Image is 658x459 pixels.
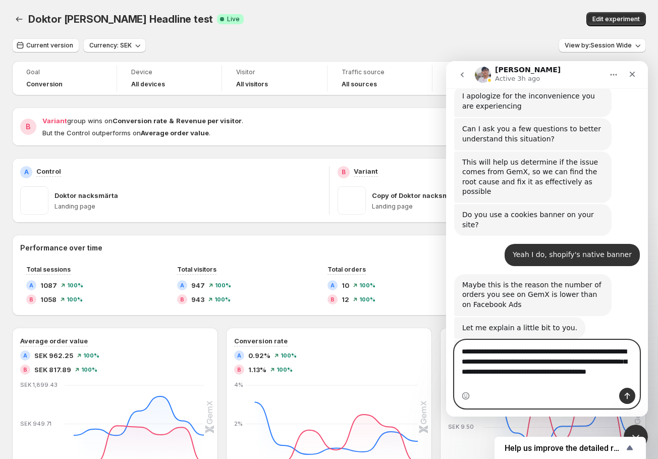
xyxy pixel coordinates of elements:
span: 100 % [214,296,231,302]
span: 1.13% [248,365,266,375]
span: 1087 [40,280,57,290]
a: GoalConversion [26,67,102,89]
span: Conversion [26,80,63,88]
button: Edit experiment [586,12,646,26]
span: 0.92% [248,350,270,361]
h2: B [29,296,33,302]
button: Currency: SEK [83,38,146,53]
span: Total orders [327,266,366,273]
span: Device [131,68,207,76]
span: Variant [42,117,67,125]
span: View by: Session Wide [565,41,632,49]
h2: B [342,168,346,176]
span: group wins on . [42,117,243,125]
h4: All sources [342,80,377,88]
strong: Revenue per visitor [176,117,242,125]
span: But the Control outperforms on . [42,129,210,137]
span: SEK 962.25 [34,350,73,361]
span: Doktor [PERSON_NAME] Headline test [28,13,213,25]
h2: B [26,122,31,132]
h3: Average order value [20,336,88,346]
iframe: Intercom live chat [446,61,648,417]
strong: Conversion rate [113,117,167,125]
span: 947 [191,280,205,290]
span: 100 % [277,367,293,373]
button: View by:Session Wide [559,38,646,53]
img: Copy of Doktor nacksmärta [338,186,366,215]
a: Traffic sourceAll sources [342,67,418,89]
span: Currency: SEK [89,41,132,49]
h2: A [237,352,241,359]
span: 943 [191,294,204,304]
span: 1058 [40,294,57,304]
iframe: Intercom live chat [624,425,648,449]
h2: B [237,367,241,373]
h4: All visitors [236,80,268,88]
button: Show survey - Help us improve the detailed report for A/B campaigns [505,442,636,454]
h3: Conversion rate [234,336,288,346]
a: VisitorAll visitors [236,67,312,89]
a: DeviceAll devices [131,67,207,89]
span: 10 [342,280,349,290]
h2: A [23,352,27,359]
span: 100 % [215,282,231,288]
img: Doktor nacksmärta [20,186,48,215]
text: SEK 1,899.43 [20,381,58,388]
text: SEK 9.50 [448,423,474,430]
span: Goal [26,68,102,76]
span: 100 % [359,296,375,302]
span: 100 % [83,352,99,359]
span: 100 % [67,282,83,288]
h2: B [331,296,335,302]
h2: A [29,282,33,288]
h4: All devices [131,80,165,88]
p: Landing page [372,202,638,211]
span: 100 % [281,352,297,359]
h2: A [180,282,184,288]
p: Doktor nacksmärta [54,190,118,200]
button: Back [12,12,26,26]
p: Landing page [54,202,321,211]
span: Traffic source [342,68,418,76]
text: 2% [234,420,243,427]
span: 100 % [359,282,375,288]
text: SEK 949.71 [20,420,51,427]
span: Edit experiment [592,15,640,23]
button: Current version [12,38,79,53]
span: SEK 817.89 [34,365,71,375]
strong: Average order value [141,129,209,137]
span: Total visitors [177,266,216,273]
span: 100 % [67,296,83,302]
p: Copy of Doktor nacksmärta [372,190,462,200]
h2: B [180,296,184,302]
strong: & [169,117,174,125]
span: Total sessions [26,266,71,273]
span: Help us improve the detailed report for A/B campaigns [505,443,624,453]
